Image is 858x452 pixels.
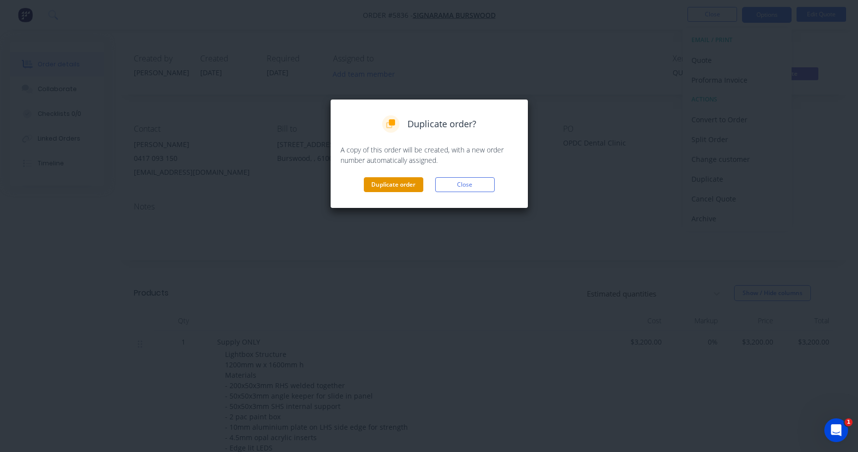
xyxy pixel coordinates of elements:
[341,145,518,165] p: A copy of this order will be created, with a new order number automatically assigned.
[364,177,423,192] button: Duplicate order
[845,418,853,426] span: 1
[824,418,848,442] iframe: Intercom live chat
[435,177,495,192] button: Close
[407,117,476,131] span: Duplicate order?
